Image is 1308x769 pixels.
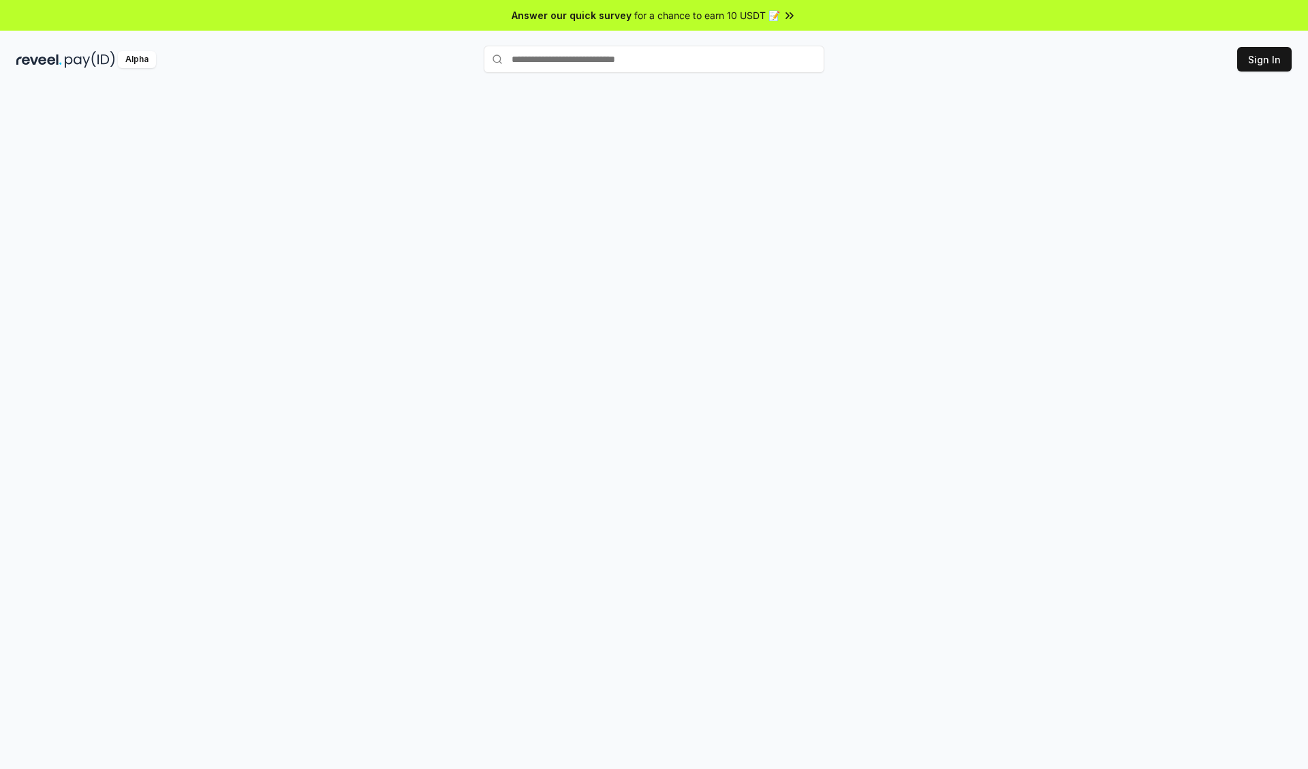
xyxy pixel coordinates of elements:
img: pay_id [65,51,115,68]
img: reveel_dark [16,51,62,68]
span: for a chance to earn 10 USDT 📝 [634,8,780,22]
button: Sign In [1237,47,1292,72]
span: Answer our quick survey [512,8,632,22]
div: Alpha [118,51,156,68]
